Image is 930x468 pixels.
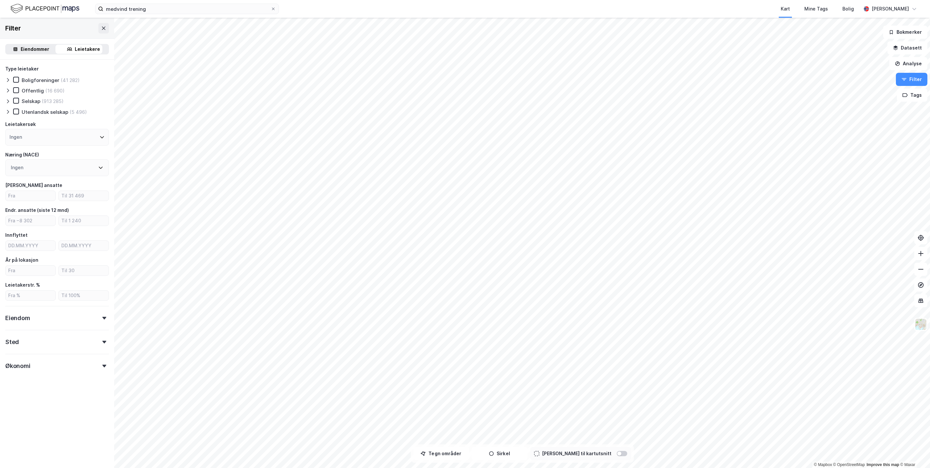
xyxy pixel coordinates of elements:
[5,231,28,239] div: Innflyttet
[42,98,64,104] div: (913 285)
[59,241,109,251] input: DD.MM.YYYY
[842,5,854,13] div: Bolig
[70,109,87,115] div: (5 496)
[75,45,100,53] div: Leietakere
[22,77,59,83] div: Boligforeninger
[5,256,38,264] div: År på lokasjon
[897,437,930,468] iframe: Chat Widget
[887,41,927,54] button: Datasett
[5,338,19,346] div: Sted
[804,5,828,13] div: Mine Tags
[472,447,527,460] button: Sirkel
[22,98,40,104] div: Selskap
[6,241,55,251] input: DD.MM.YYYY
[896,73,927,86] button: Filter
[5,23,21,33] div: Filter
[889,57,927,70] button: Analyse
[5,362,31,370] div: Økonomi
[103,4,271,14] input: Søk på adresse, matrikkel, gårdeiere, leietakere eller personer
[413,447,469,460] button: Tegn områder
[6,291,55,300] input: Fra %
[11,164,23,172] div: Ingen
[59,291,109,300] input: Til 100%
[5,314,30,322] div: Eiendom
[5,65,39,73] div: Type leietaker
[897,89,927,102] button: Tags
[883,26,927,39] button: Bokmerker
[6,266,55,275] input: Fra
[61,77,80,83] div: (41 282)
[21,45,49,53] div: Eiendommer
[5,151,39,159] div: Næring (NACE)
[10,133,22,141] div: Ingen
[59,266,109,275] input: Til 30
[814,462,832,467] a: Mapbox
[5,181,62,189] div: [PERSON_NAME] ansatte
[833,462,865,467] a: OpenStreetMap
[5,120,36,128] div: Leietakersøk
[59,191,109,201] input: Til 31 469
[6,191,55,201] input: Fra
[542,450,611,458] div: [PERSON_NAME] til kartutsnitt
[867,462,899,467] a: Improve this map
[45,88,65,94] div: (16 690)
[59,216,109,226] input: Til 1 240
[22,88,44,94] div: Offentlig
[5,206,69,214] div: Endr. ansatte (siste 12 mnd)
[5,281,40,289] div: Leietakerstr. %
[22,109,68,115] div: Utenlandsk selskap
[915,318,927,331] img: Z
[781,5,790,13] div: Kart
[897,437,930,468] div: Kontrollprogram for chat
[6,216,55,226] input: Fra −8 302
[872,5,909,13] div: [PERSON_NAME]
[10,3,79,14] img: logo.f888ab2527a4732fd821a326f86c7f29.svg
